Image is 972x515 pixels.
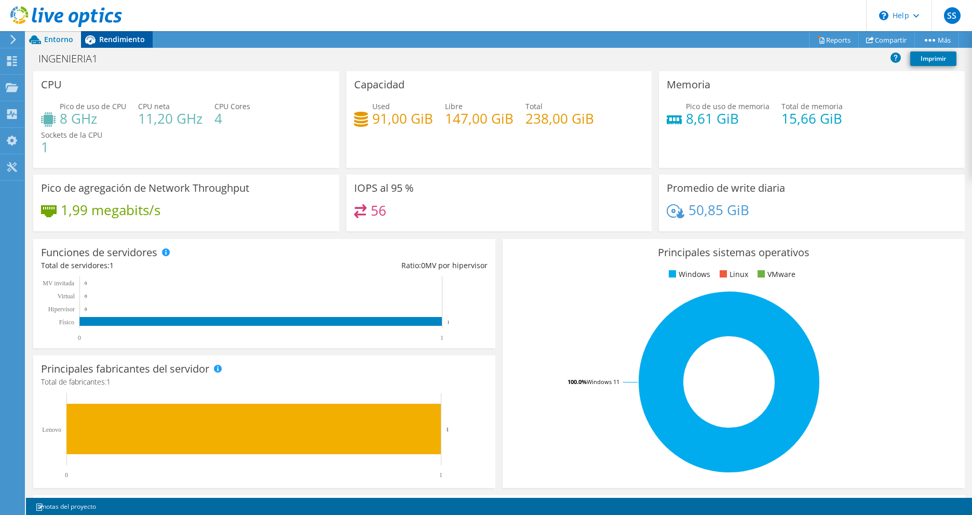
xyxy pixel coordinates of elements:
svg: \n [879,11,888,20]
li: Windows [666,269,710,280]
h4: 1 [41,141,102,153]
h3: Principales fabricantes del servidor [41,363,209,375]
span: Pico de uso de memoria [686,101,770,111]
text: 1 [439,471,442,479]
tspan: Físico [59,319,74,326]
span: 0 [421,260,425,270]
h3: Promedio de write diaria [667,182,785,194]
h3: Pico de agregación de Network Throughput [41,182,249,194]
tspan: 100.0% [568,378,587,386]
div: Total de servidores: [41,260,264,271]
h4: 91,00 GiB [372,113,433,124]
a: Más [914,32,959,48]
text: 0 [85,294,87,299]
h4: 1,99 megabits/s [61,204,160,216]
text: 0 [78,334,81,341]
h3: CPU [41,79,62,90]
span: Libre [445,101,463,111]
h4: 15,66 GiB [781,113,843,124]
h4: 238,00 GiB [525,113,594,124]
li: VMware [755,269,795,280]
span: Total de memoria [781,101,843,111]
text: 1 [440,334,443,341]
text: Lenovo [42,426,61,433]
a: Compartir [858,32,915,48]
h4: 50,85 GiB [688,204,749,216]
h4: 56 [371,205,386,216]
span: 1 [106,377,111,387]
h4: 8 GHz [60,113,126,124]
text: 0 [85,307,87,312]
div: Ratio: MV por hipervisor [264,260,488,271]
h4: Total de fabricantes: [41,376,488,388]
a: Reports [809,32,859,48]
span: 1 [110,260,114,270]
text: 1 [446,426,449,432]
h4: 4 [214,113,250,124]
h1: INGENIERIA1 [34,53,114,64]
a: notas del proyecto [28,500,103,513]
text: Hipervisor [48,306,75,313]
text: MV invitada [43,280,74,287]
h4: 11,20 GHz [138,113,203,124]
h3: Memoria [667,79,710,90]
span: Sockets de la CPU [41,130,102,140]
h4: 8,61 GiB [686,113,770,124]
text: 1 [447,320,450,325]
tspan: Windows 11 [587,378,619,386]
h3: Principales sistemas operativos [510,247,957,258]
span: CPU neta [138,101,170,111]
span: Used [372,101,390,111]
h3: IOPS al 95 % [354,182,414,194]
span: SS [944,7,961,24]
span: Entorno [44,34,73,44]
span: Rendimiento [99,34,145,44]
span: Pico de uso de CPU [60,101,126,111]
h3: Capacidad [354,79,404,90]
li: Linux [717,269,748,280]
span: CPU Cores [214,101,250,111]
h3: Funciones de servidores [41,247,157,258]
text: 0 [85,281,87,286]
h4: 147,00 GiB [445,113,514,124]
a: Imprimir [910,51,956,66]
text: Virtual [58,293,75,300]
span: Total [525,101,543,111]
text: 0 [65,471,68,479]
